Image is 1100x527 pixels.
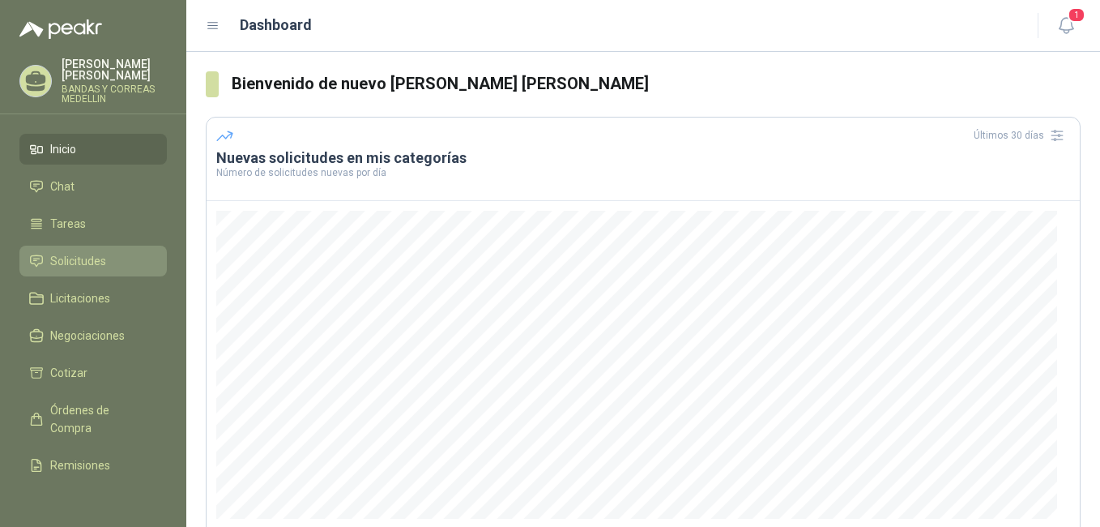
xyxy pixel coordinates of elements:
a: Tareas [19,208,167,239]
h1: Dashboard [240,14,312,36]
a: Órdenes de Compra [19,395,167,443]
button: 1 [1051,11,1081,41]
a: Cotizar [19,358,167,388]
span: Negociaciones [50,327,125,345]
h3: Bienvenido de nuevo [PERSON_NAME] [PERSON_NAME] [232,71,1081,96]
span: Solicitudes [50,252,106,270]
p: [PERSON_NAME] [PERSON_NAME] [62,58,167,81]
a: Remisiones [19,450,167,481]
p: BANDAS Y CORREAS MEDELLIN [62,84,167,104]
a: Solicitudes [19,246,167,276]
p: Número de solicitudes nuevas por día [216,168,1070,178]
span: Remisiones [50,456,110,474]
span: Licitaciones [50,289,110,307]
a: Inicio [19,134,167,165]
a: Chat [19,171,167,202]
span: 1 [1068,7,1085,23]
a: Configuración [19,487,167,518]
img: Logo peakr [19,19,102,39]
div: Últimos 30 días [974,122,1070,148]
span: Chat [50,178,75,195]
h3: Nuevas solicitudes en mis categorías [216,148,1070,168]
span: Tareas [50,215,86,233]
span: Órdenes de Compra [50,401,151,437]
a: Negociaciones [19,320,167,351]
a: Licitaciones [19,283,167,314]
span: Inicio [50,140,76,158]
span: Cotizar [50,364,87,382]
